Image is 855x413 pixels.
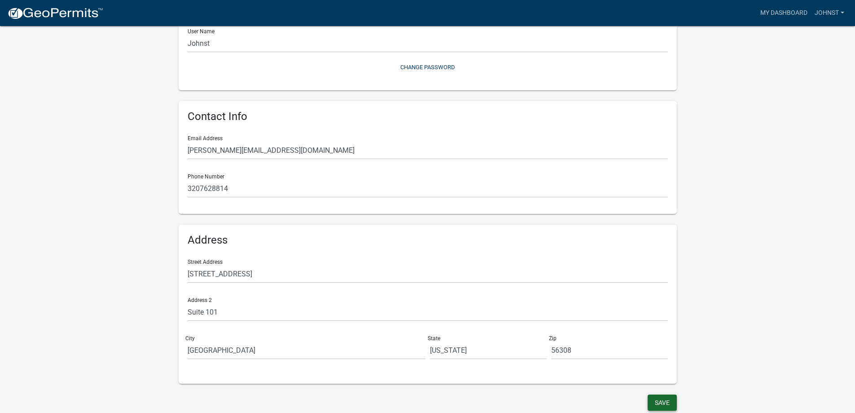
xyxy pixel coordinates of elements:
[188,234,668,247] h6: Address
[811,4,848,22] a: Johnst
[188,60,668,75] button: Change Password
[188,110,668,123] h6: Contact Info
[757,4,811,22] a: My Dashboard
[648,395,677,411] button: Save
